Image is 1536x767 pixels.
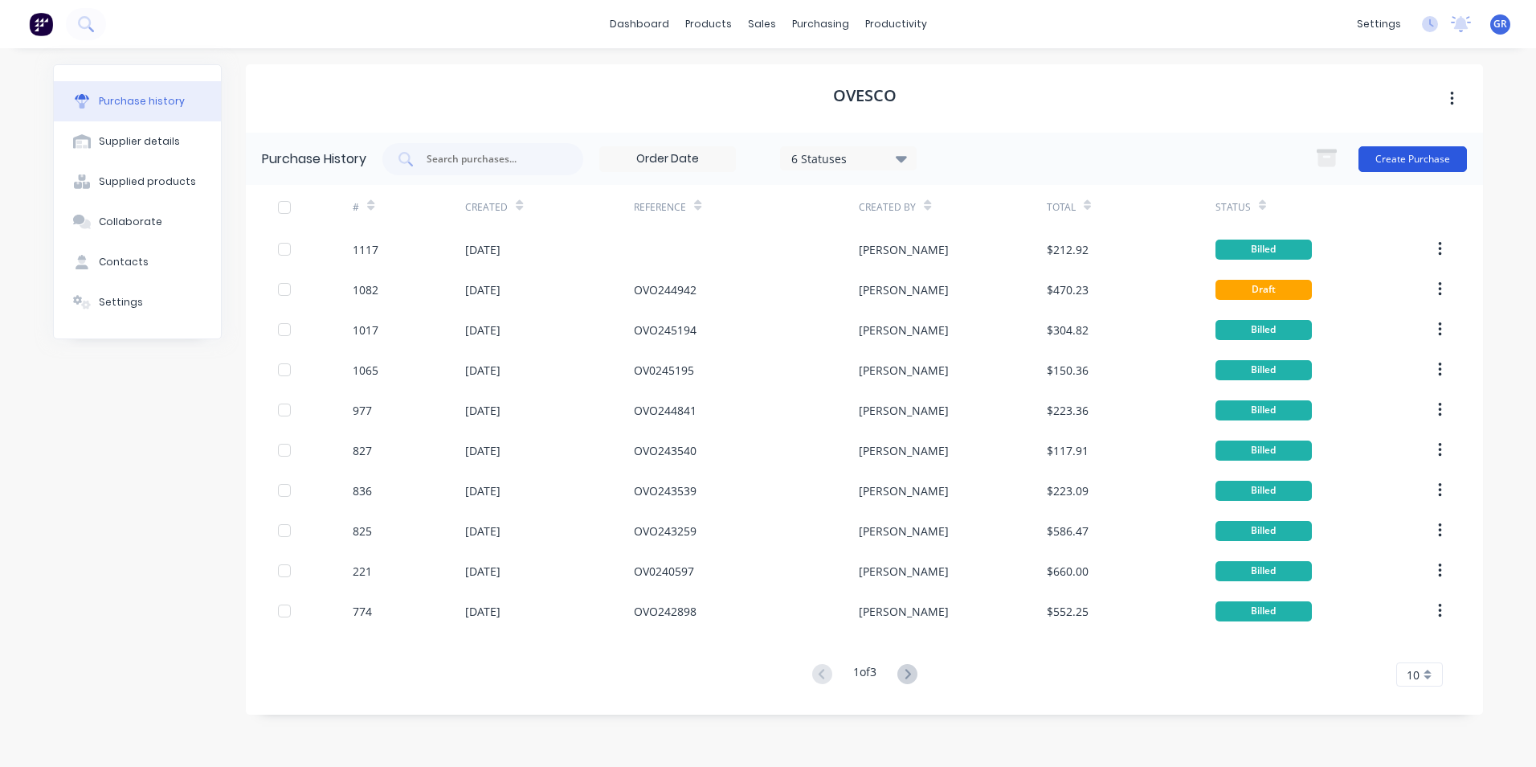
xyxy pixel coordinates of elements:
[353,402,372,419] div: 977
[833,86,897,105] h1: Ovesco
[853,663,876,687] div: 1 of 3
[353,563,372,580] div: 221
[1047,281,1089,298] div: $470.23
[859,322,949,338] div: [PERSON_NAME]
[634,362,694,379] div: OV0245195
[634,322,697,338] div: OVO245194
[1047,322,1089,338] div: $304.82
[1047,442,1089,459] div: $117.91
[465,402,500,419] div: [DATE]
[1215,521,1312,541] div: Billed
[54,202,221,242] button: Collaborate
[1215,320,1312,340] div: Billed
[859,241,949,258] div: [PERSON_NAME]
[634,200,686,215] div: Reference
[1047,523,1089,539] div: $586.47
[1215,561,1312,581] div: Billed
[99,174,196,189] div: Supplied products
[262,150,366,169] div: Purchase History
[465,603,500,620] div: [DATE]
[465,442,500,459] div: [DATE]
[54,282,221,322] button: Settings
[1215,360,1312,380] div: Billed
[353,603,372,620] div: 774
[54,162,221,202] button: Supplied products
[600,147,735,171] input: Order Date
[1358,146,1467,172] button: Create Purchase
[634,281,697,298] div: OVO244942
[634,603,697,620] div: OVO242898
[1493,17,1507,31] span: GR
[99,94,185,109] div: Purchase history
[99,255,149,269] div: Contacts
[1215,481,1312,501] div: Billed
[1215,200,1251,215] div: Status
[99,134,180,149] div: Supplier details
[859,603,949,620] div: [PERSON_NAME]
[465,322,500,338] div: [DATE]
[634,402,697,419] div: OVO244841
[353,523,372,539] div: 825
[1215,280,1312,300] div: Draft
[677,12,740,36] div: products
[465,563,500,580] div: [DATE]
[634,563,694,580] div: OV0240597
[791,150,906,166] div: 6 Statuses
[54,242,221,282] button: Contacts
[465,241,500,258] div: [DATE]
[1047,241,1089,258] div: $212.92
[740,12,784,36] div: sales
[465,362,500,379] div: [DATE]
[353,241,378,258] div: 1117
[859,482,949,499] div: [PERSON_NAME]
[1047,402,1089,419] div: $223.36
[1047,200,1076,215] div: Total
[353,281,378,298] div: 1082
[465,281,500,298] div: [DATE]
[859,362,949,379] div: [PERSON_NAME]
[1215,400,1312,420] div: Billed
[1047,362,1089,379] div: $150.36
[634,482,697,499] div: OVO243539
[859,402,949,419] div: [PERSON_NAME]
[353,482,372,499] div: 836
[99,295,143,310] div: Settings
[54,121,221,162] button: Supplier details
[1407,667,1420,683] span: 10
[465,200,508,215] div: Created
[1047,563,1089,580] div: $660.00
[1047,482,1089,499] div: $223.09
[99,215,162,229] div: Collaborate
[54,81,221,121] button: Purchase history
[602,12,677,36] a: dashboard
[353,442,372,459] div: 827
[465,482,500,499] div: [DATE]
[353,322,378,338] div: 1017
[857,12,935,36] div: productivity
[859,563,949,580] div: [PERSON_NAME]
[859,442,949,459] div: [PERSON_NAME]
[1047,603,1089,620] div: $552.25
[859,200,916,215] div: Created By
[634,523,697,539] div: OVO243259
[859,523,949,539] div: [PERSON_NAME]
[1215,601,1312,621] div: Billed
[1349,12,1409,36] div: settings
[465,523,500,539] div: [DATE]
[1215,240,1312,260] div: Billed
[634,442,697,459] div: OVO243540
[353,362,378,379] div: 1065
[784,12,857,36] div: purchasing
[859,281,949,298] div: [PERSON_NAME]
[425,151,558,167] input: Search purchases...
[1215,441,1312,461] div: Billed
[353,200,359,215] div: #
[29,12,53,36] img: Factory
